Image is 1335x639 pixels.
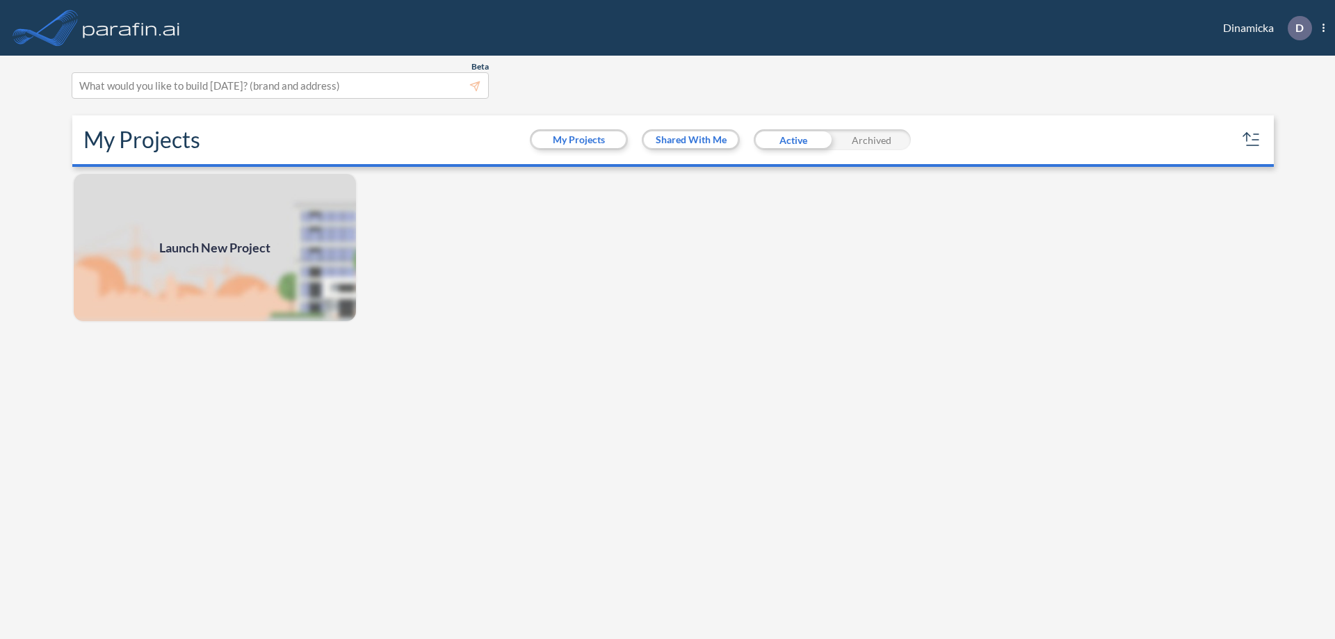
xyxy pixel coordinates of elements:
[72,172,357,323] a: Launch New Project
[83,127,200,153] h2: My Projects
[754,129,832,150] div: Active
[471,61,489,72] span: Beta
[832,129,911,150] div: Archived
[159,238,270,257] span: Launch New Project
[1295,22,1304,34] p: D
[80,14,183,42] img: logo
[1240,129,1263,151] button: sort
[72,172,357,323] img: add
[644,131,738,148] button: Shared With Me
[532,131,626,148] button: My Projects
[1202,16,1325,40] div: Dinamicka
